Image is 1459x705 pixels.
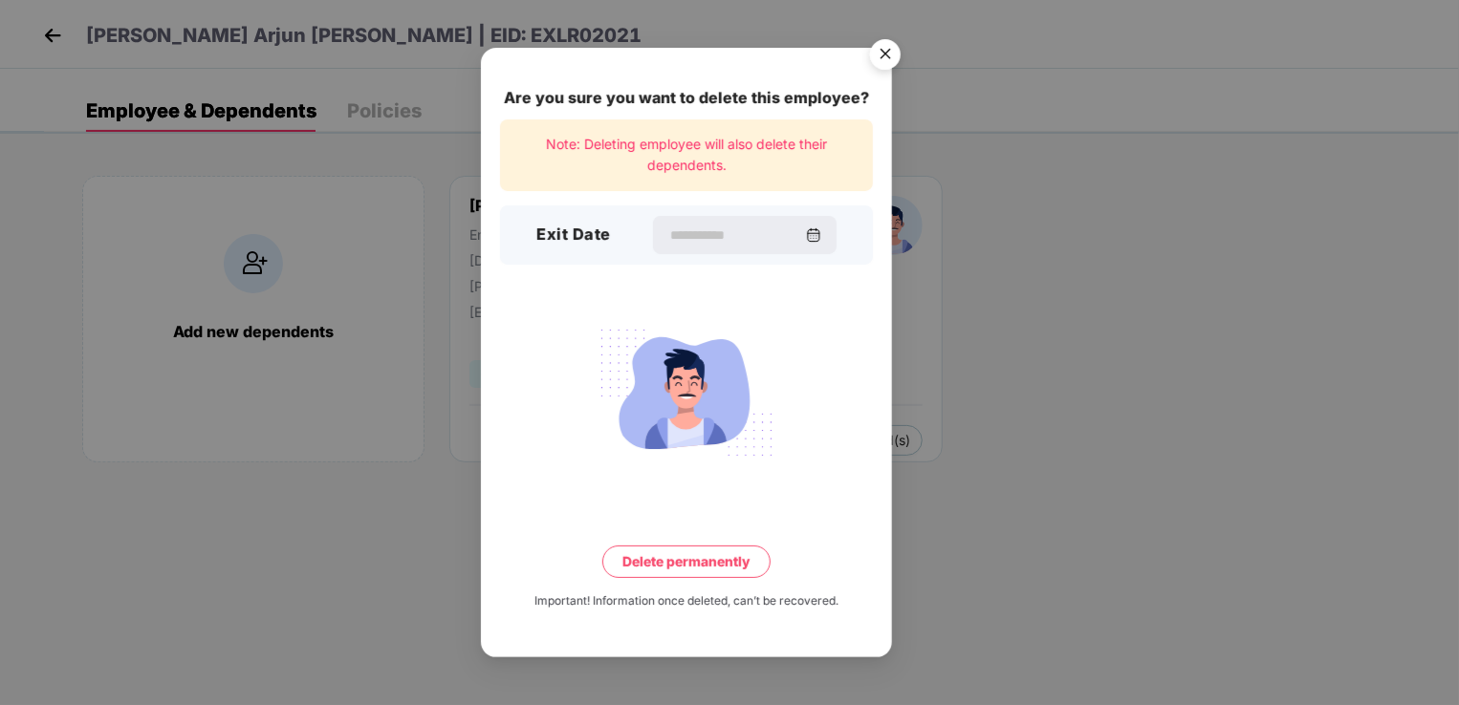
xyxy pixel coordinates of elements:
[536,223,611,247] h3: Exit Date
[859,30,912,83] img: svg+xml;base64,PHN2ZyB4bWxucz0iaHR0cDovL3d3dy53My5vcmcvMjAwMC9zdmciIHdpZHRoPSI1NiIgaGVpZ2h0PSI1Ni...
[500,119,873,191] div: Note: Deleting employee will also delete their dependents.
[500,86,873,110] div: Are you sure you want to delete this employee?
[534,591,838,609] div: Important! Information once deleted, can’t be recovered.
[602,545,771,577] button: Delete permanently
[806,227,821,243] img: svg+xml;base64,PHN2ZyBpZD0iQ2FsZW5kYXItMzJ4MzIiIHhtbG5zPSJodHRwOi8vd3d3LnczLm9yZy8yMDAwL3N2ZyIgd2...
[859,30,910,81] button: Close
[579,317,794,466] img: svg+xml;base64,PHN2ZyB4bWxucz0iaHR0cDovL3d3dy53My5vcmcvMjAwMC9zdmciIHdpZHRoPSIyMjQiIGhlaWdodD0iMT...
